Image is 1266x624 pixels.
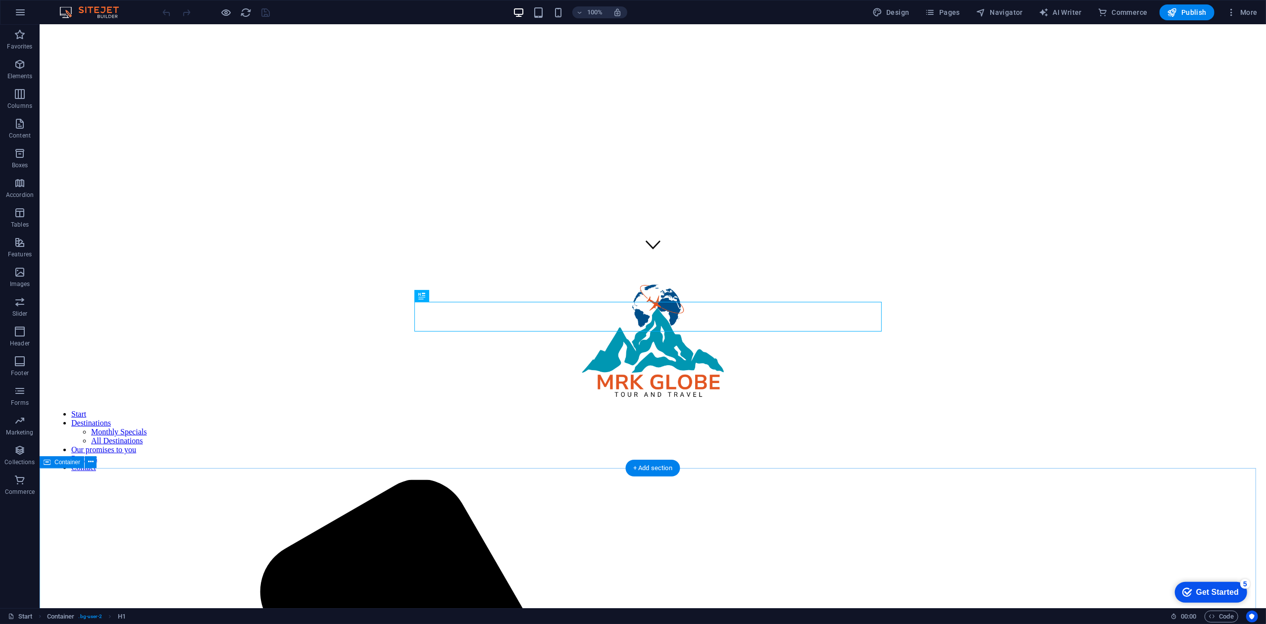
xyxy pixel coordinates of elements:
[587,6,603,18] h6: 100%
[118,611,126,623] span: Click to select. Double-click to edit
[6,191,34,199] p: Accordion
[1209,611,1234,623] span: Code
[10,339,30,347] p: Header
[1188,613,1189,620] span: :
[872,7,910,17] span: Design
[1094,4,1152,20] button: Commerce
[976,7,1023,17] span: Navigator
[4,458,35,466] p: Collections
[241,7,252,18] i: Reload page
[57,6,131,18] img: Editor Logo
[8,5,80,26] div: Get Started 5 items remaining, 0% complete
[47,611,75,623] span: Click to select. Double-click to edit
[1246,611,1258,623] button: Usercentrics
[1039,7,1082,17] span: AI Writer
[7,102,32,110] p: Columns
[10,280,30,288] p: Images
[5,488,35,496] p: Commerce
[79,611,102,623] span: . bg-user-2
[12,310,28,318] p: Slider
[1205,611,1238,623] button: Code
[47,611,126,623] nav: breadcrumb
[29,11,72,20] div: Get Started
[1181,611,1196,623] span: 00 00
[1170,611,1197,623] h6: Session time
[925,7,960,17] span: Pages
[11,221,29,229] p: Tables
[7,43,32,50] p: Favorites
[572,6,608,18] button: 100%
[868,4,913,20] div: Design (Ctrl+Alt+Y)
[11,399,29,407] p: Forms
[921,4,964,20] button: Pages
[1167,7,1207,17] span: Publish
[9,132,31,140] p: Content
[73,2,83,12] div: 5
[1035,4,1086,20] button: AI Writer
[240,6,252,18] button: reload
[8,611,33,623] a: Click to cancel selection. Double-click to open Pages
[8,250,32,258] p: Features
[868,4,913,20] button: Design
[11,369,29,377] p: Footer
[12,161,28,169] p: Boxes
[54,459,80,465] span: Container
[972,4,1027,20] button: Navigator
[625,460,680,477] div: + Add section
[220,6,232,18] button: Click here to leave preview mode and continue editing
[1160,4,1215,20] button: Publish
[1226,7,1258,17] span: More
[1098,7,1148,17] span: Commerce
[6,429,33,436] p: Marketing
[7,72,33,80] p: Elements
[1222,4,1262,20] button: More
